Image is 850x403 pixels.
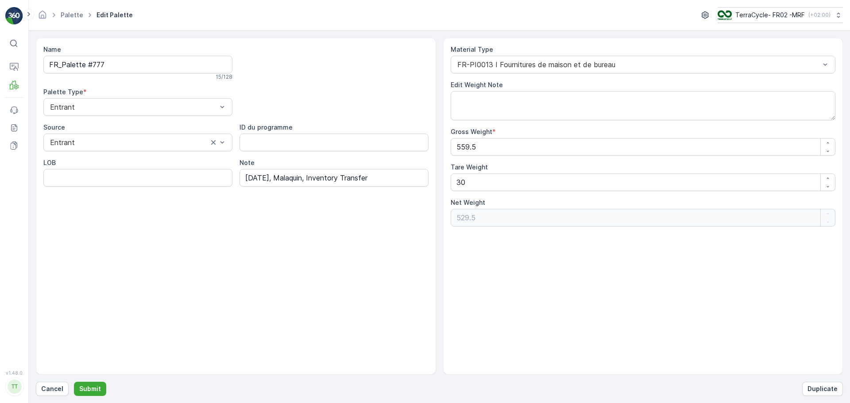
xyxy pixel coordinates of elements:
label: Gross Weight [451,128,492,135]
div: TT [8,380,22,394]
a: Homepage [38,13,47,21]
img: terracycle.png [718,10,732,20]
p: Cancel [41,384,63,393]
label: Material Type [451,46,493,53]
button: Duplicate [802,382,843,396]
button: Submit [74,382,106,396]
label: Palette Type [43,88,83,96]
p: Duplicate [807,384,838,393]
p: ( +02:00 ) [808,12,831,19]
label: Source [43,123,65,131]
p: 15 / 128 [216,73,232,81]
label: Tare Weight [451,163,488,171]
button: TT [5,377,23,396]
label: LOB [43,159,56,166]
label: Name [43,46,61,53]
label: ID du programme [240,123,293,131]
label: Edit Weight Note [451,81,503,88]
button: TerraCycle- FR02 -MRF(+02:00) [718,7,843,23]
label: Net Weight [451,199,485,206]
span: v 1.48.0 [5,370,23,376]
p: Submit [79,384,101,393]
a: Palette [61,11,83,19]
img: logo [5,7,23,25]
label: Note [240,159,255,166]
span: Edit Palette [95,11,135,19]
p: TerraCycle- FR02 -MRF [735,11,805,19]
button: Cancel [36,382,69,396]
